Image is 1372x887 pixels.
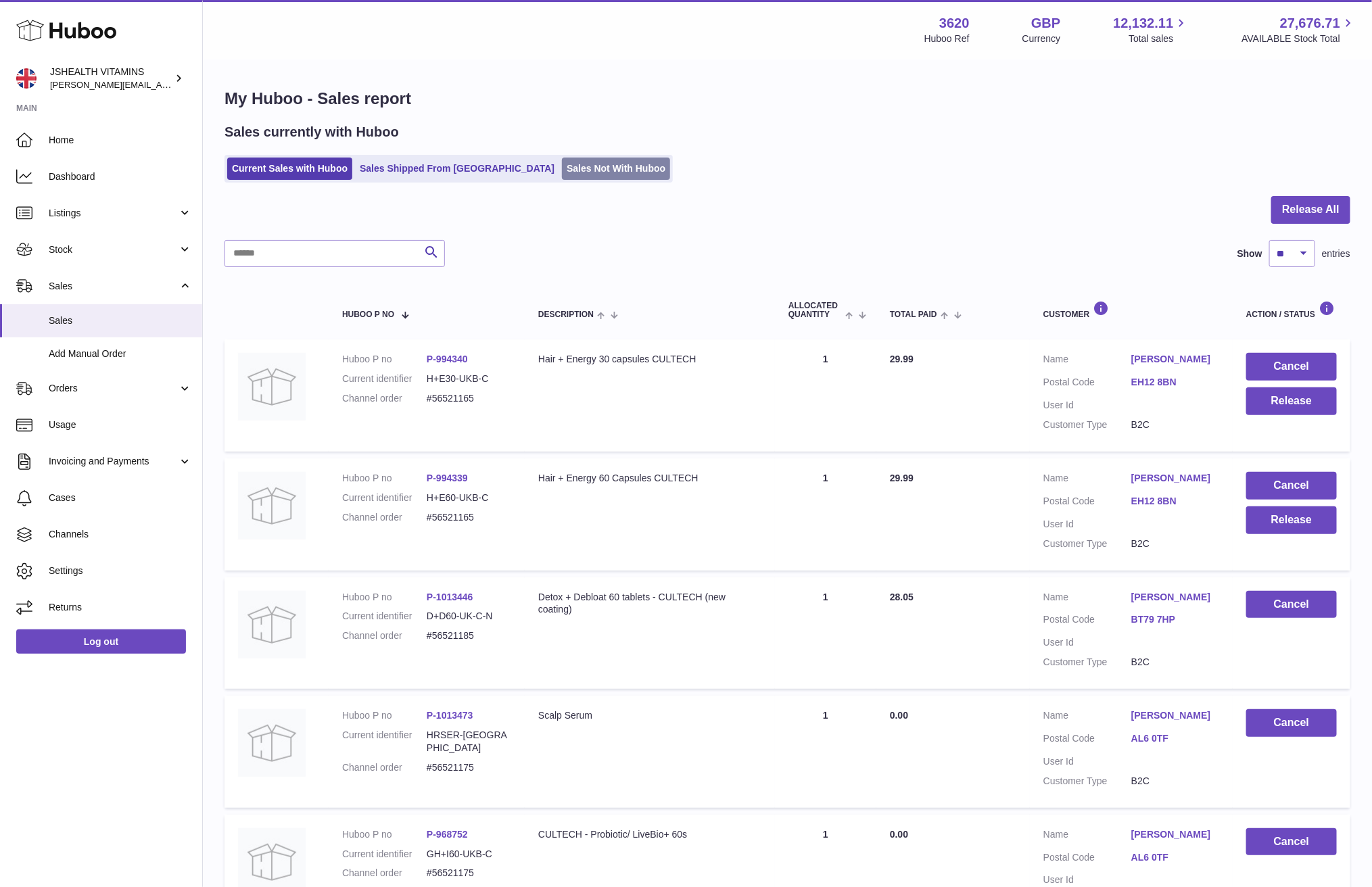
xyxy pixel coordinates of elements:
[342,310,394,319] span: Huboo P no
[49,347,192,360] span: Add Manual Order
[342,867,427,880] dt: Channel order
[1043,851,1131,867] dt: Postal Code
[342,610,427,623] dt: Current identifier
[427,354,468,364] a: P-994340
[342,848,427,861] dt: Current identifier
[890,310,937,319] span: Total paid
[427,848,511,861] dd: GH+I60-UKB-C
[538,310,594,319] span: Description
[1246,301,1337,319] div: Action / Status
[538,828,761,841] div: CULTECH - Probiotic/ LiveBio+ 60s
[427,761,511,774] dd: #56521175
[342,373,427,385] dt: Current identifier
[1043,828,1131,844] dt: Name
[238,353,306,421] img: no-photo.jpg
[1043,472,1131,488] dt: Name
[890,354,914,364] span: 29.99
[1129,32,1189,45] span: Total sales
[49,207,178,220] span: Listings
[538,709,761,722] div: Scalp Serum
[1131,613,1219,626] a: BT79 7HP
[427,392,511,405] dd: #56521165
[50,79,271,90] span: [PERSON_NAME][EMAIL_ADDRESS][DOMAIN_NAME]
[1043,613,1131,629] dt: Postal Code
[427,373,511,385] dd: H+E30-UKB-C
[427,610,511,623] dd: D+D60-UK-C-N
[49,418,192,431] span: Usage
[1280,14,1340,32] span: 27,676.71
[427,592,473,602] a: P-1013446
[538,591,761,617] div: Detox + Debloat 60 tablets - CULTECH (new coating)
[49,601,192,614] span: Returns
[1043,636,1131,649] dt: User Id
[1043,591,1131,607] dt: Name
[427,729,511,754] dd: HRSER-[GEOGRAPHIC_DATA]
[1271,196,1350,224] button: Release All
[224,123,399,141] h2: Sales currently with Huboo
[1043,399,1131,412] dt: User Id
[355,158,559,180] a: Sales Shipped From [GEOGRAPHIC_DATA]
[1043,709,1131,725] dt: Name
[1043,537,1131,550] dt: Customer Type
[1246,472,1337,500] button: Cancel
[49,492,192,504] span: Cases
[342,709,427,722] dt: Huboo P no
[890,592,914,602] span: 28.05
[49,170,192,183] span: Dashboard
[1022,32,1061,45] div: Currency
[1043,732,1131,748] dt: Postal Code
[49,528,192,541] span: Channels
[538,472,761,485] div: Hair + Energy 60 Capsules CULTECH
[427,511,511,524] dd: #56521165
[1246,506,1337,534] button: Release
[1031,14,1060,32] strong: GBP
[49,382,178,395] span: Orders
[890,710,908,721] span: 0.00
[1043,656,1131,669] dt: Customer Type
[1131,775,1219,788] dd: B2C
[238,591,306,658] img: no-photo.jpg
[427,710,473,721] a: P-1013473
[1131,353,1219,366] a: [PERSON_NAME]
[1113,14,1189,45] a: 12,132.11 Total sales
[1043,495,1131,511] dt: Postal Code
[1043,301,1219,319] div: Customer
[1043,418,1131,431] dt: Customer Type
[1246,591,1337,619] button: Cancel
[16,629,186,654] a: Log out
[1131,851,1219,864] a: AL6 0TF
[1131,472,1219,485] a: [PERSON_NAME]
[775,458,876,571] td: 1
[775,696,876,808] td: 1
[1131,732,1219,745] a: AL6 0TF
[50,66,172,91] div: JSHEALTH VITAMINS
[1322,247,1350,260] span: entries
[49,280,178,293] span: Sales
[562,158,670,180] a: Sales Not With Huboo
[427,492,511,504] dd: H+E60-UKB-C
[342,392,427,405] dt: Channel order
[1131,828,1219,841] a: [PERSON_NAME]
[939,14,970,32] strong: 3620
[342,729,427,754] dt: Current identifier
[427,829,468,840] a: P-968752
[427,473,468,483] a: P-994339
[342,492,427,504] dt: Current identifier
[1131,656,1219,669] dd: B2C
[890,473,914,483] span: 29.99
[224,88,1350,110] h1: My Huboo - Sales report
[1043,518,1131,531] dt: User Id
[1246,387,1337,415] button: Release
[49,134,192,147] span: Home
[427,867,511,880] dd: #56521175
[775,577,876,690] td: 1
[538,353,761,366] div: Hair + Energy 30 capsules CULTECH
[1131,591,1219,604] a: [PERSON_NAME]
[1246,353,1337,381] button: Cancel
[1131,537,1219,550] dd: B2C
[49,565,192,577] span: Settings
[1131,495,1219,508] a: EH12 8BN
[16,68,37,89] img: francesca@jshealthvitamins.com
[427,629,511,642] dd: #56521185
[1131,709,1219,722] a: [PERSON_NAME]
